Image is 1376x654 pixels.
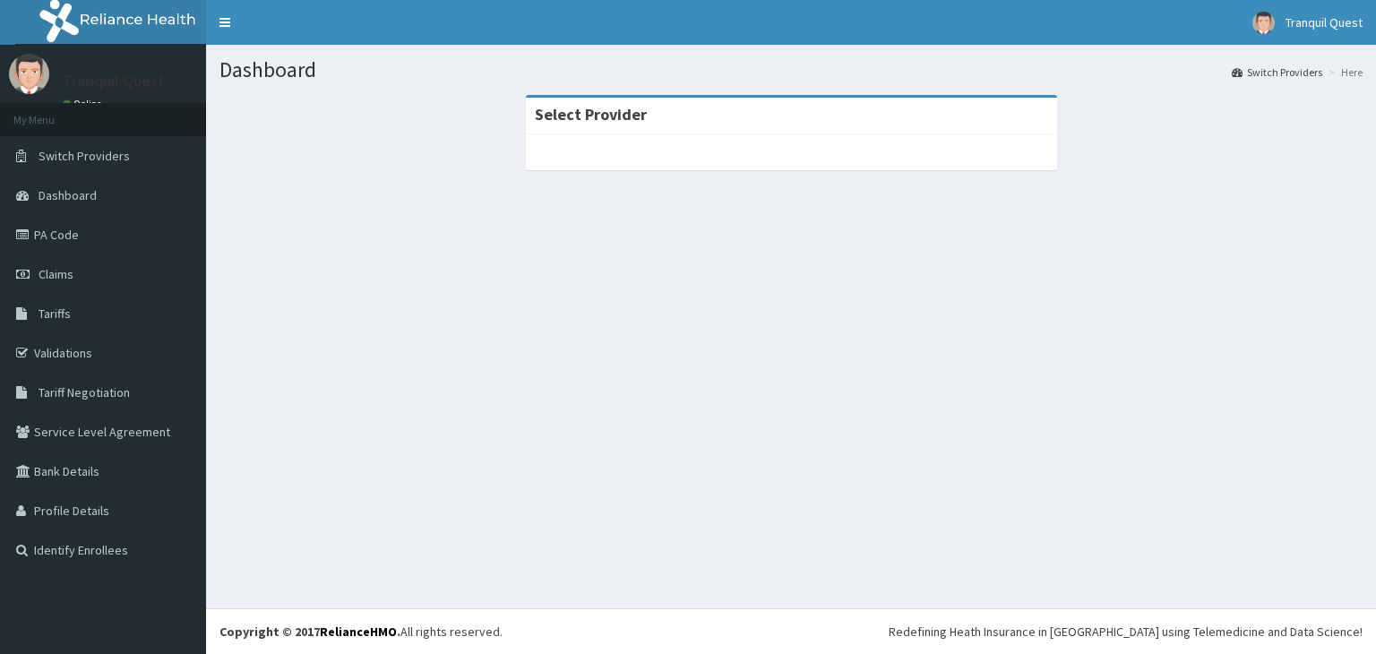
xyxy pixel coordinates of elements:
[63,73,165,89] p: Tranquil Quest
[1286,14,1363,30] span: Tranquil Quest
[535,104,647,125] strong: Select Provider
[1324,65,1363,80] li: Here
[39,187,97,203] span: Dashboard
[9,54,49,94] img: User Image
[320,624,397,640] a: RelianceHMO
[63,98,106,110] a: Online
[39,305,71,322] span: Tariffs
[219,58,1363,82] h1: Dashboard
[1232,65,1322,80] a: Switch Providers
[39,266,73,282] span: Claims
[39,384,130,400] span: Tariff Negotiation
[39,148,130,164] span: Switch Providers
[1252,12,1275,34] img: User Image
[219,624,400,640] strong: Copyright © 2017 .
[206,608,1376,654] footer: All rights reserved.
[889,623,1363,641] div: Redefining Heath Insurance in [GEOGRAPHIC_DATA] using Telemedicine and Data Science!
